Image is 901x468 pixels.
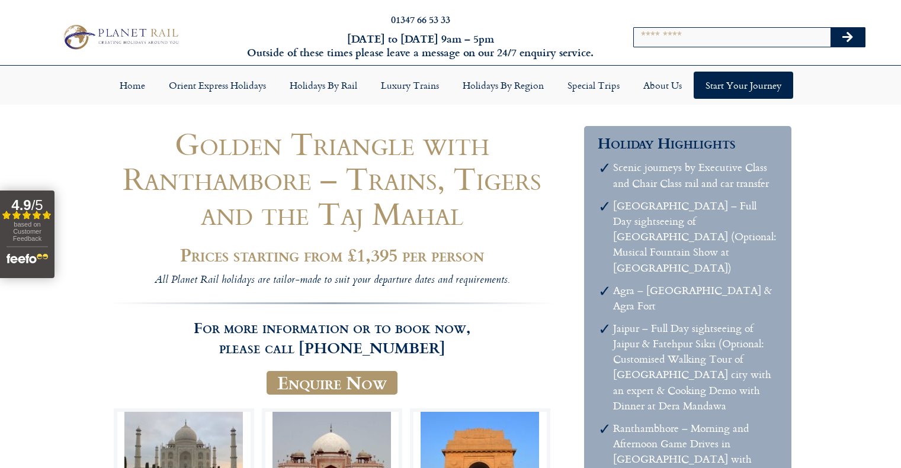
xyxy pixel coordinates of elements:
i: All Planet Rail holidays are tailor-made to suit your departure dates and requirements. [155,272,509,289]
button: Search [831,28,865,47]
a: Home [108,72,157,99]
a: Holidays by Region [451,72,556,99]
a: Special Trips [556,72,631,99]
a: Start your Journey [694,72,793,99]
h3: Holiday Highlights [598,133,777,153]
a: Luxury Trains [369,72,451,99]
img: Planet Rail Train Holidays Logo [59,22,182,52]
li: Jaipur – Full Day sightseeing of Jaipur & Fatehpur Sikri (Optional: Customised Walking Tour of [G... [613,321,777,414]
h1: Golden Triangle with Ranthambore – Trains, Tigers and the Taj Mahal [110,126,554,231]
a: Orient Express Holidays [157,72,278,99]
a: 01347 66 53 33 [391,12,450,26]
li: Scenic journeys by Executive Class and Chair Class rail and car transfer [613,160,777,191]
a: About Us [631,72,694,99]
li: Agra – [GEOGRAPHIC_DATA] & Agra Fort [613,283,777,314]
a: Enquire Now [267,371,397,395]
li: [GEOGRAPHIC_DATA] – Full Day sightseeing of [GEOGRAPHIC_DATA] (Optional: Musical Fountain Show at... [613,198,777,276]
a: Holidays by Rail [278,72,369,99]
h2: Prices starting from £1,395 per person [110,245,554,265]
h3: For more information or to book now, please call [PHONE_NUMBER] [110,302,554,357]
nav: Menu [6,72,895,99]
h6: [DATE] to [DATE] 9am – 5pm Outside of these times please leave a message on our 24/7 enquiry serv... [243,32,598,60]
